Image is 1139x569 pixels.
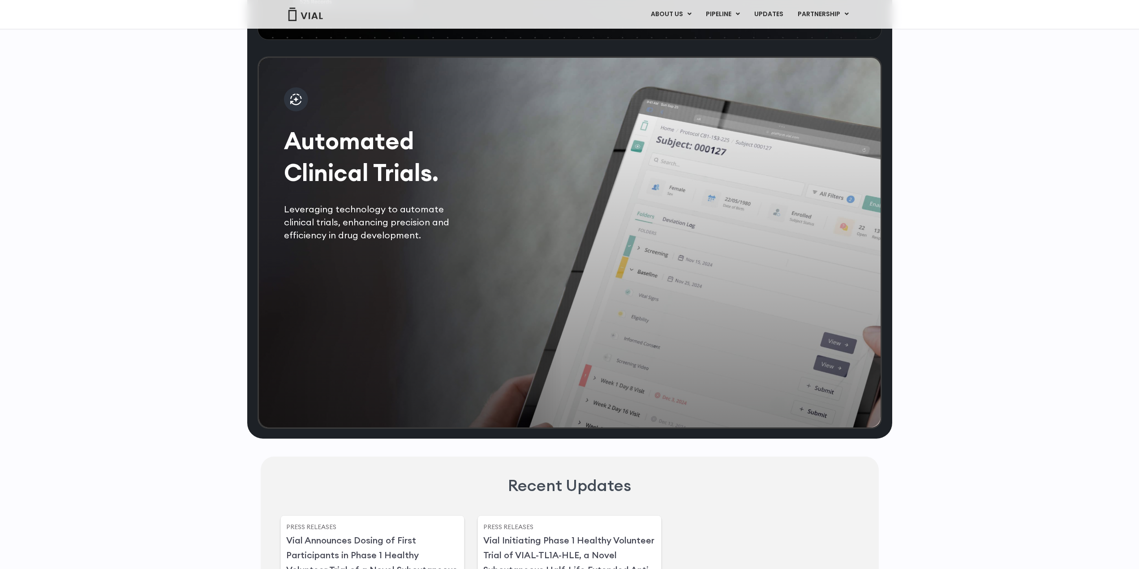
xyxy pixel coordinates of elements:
[286,523,336,531] a: Press Releases
[791,7,856,22] a: PARTNERSHIPMenu Toggle
[699,7,747,22] a: PIPELINEMenu Toggle
[288,8,323,21] img: Vial Logo
[284,125,471,189] h2: Automated Clinical Trials.
[483,523,533,531] a: Press Releases
[747,7,790,22] a: UPDATES
[644,7,698,22] a: ABOUT USMenu Toggle
[508,474,631,496] h2: Recent Updates
[284,203,471,242] p: Leveraging technology to automate clinical trials, enhancing precision and efficiency in drug dev...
